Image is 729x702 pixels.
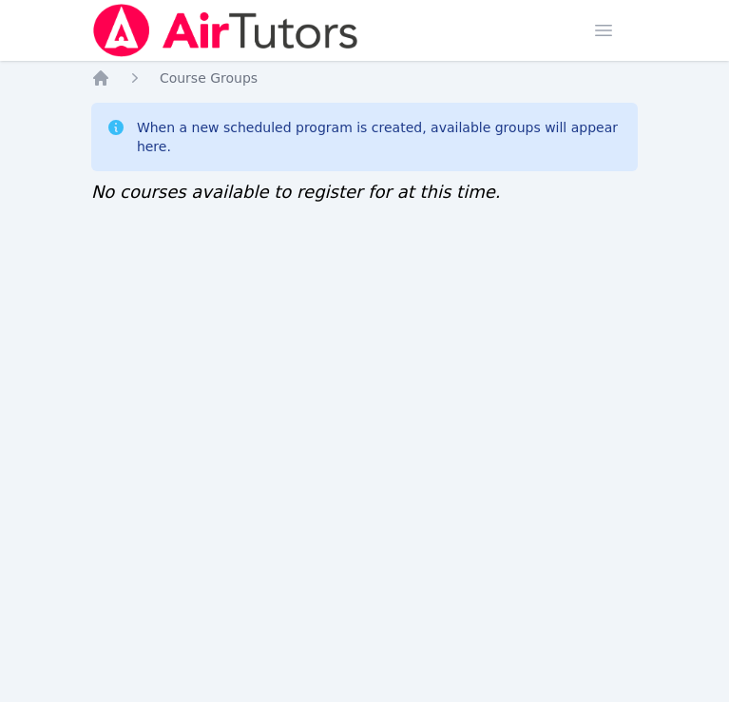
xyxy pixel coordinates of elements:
[91,182,501,202] span: No courses available to register for at this time.
[160,68,258,88] a: Course Groups
[160,70,258,86] span: Course Groups
[91,68,638,88] nav: Breadcrumb
[137,118,623,156] div: When a new scheduled program is created, available groups will appear here.
[91,4,360,57] img: Air Tutors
